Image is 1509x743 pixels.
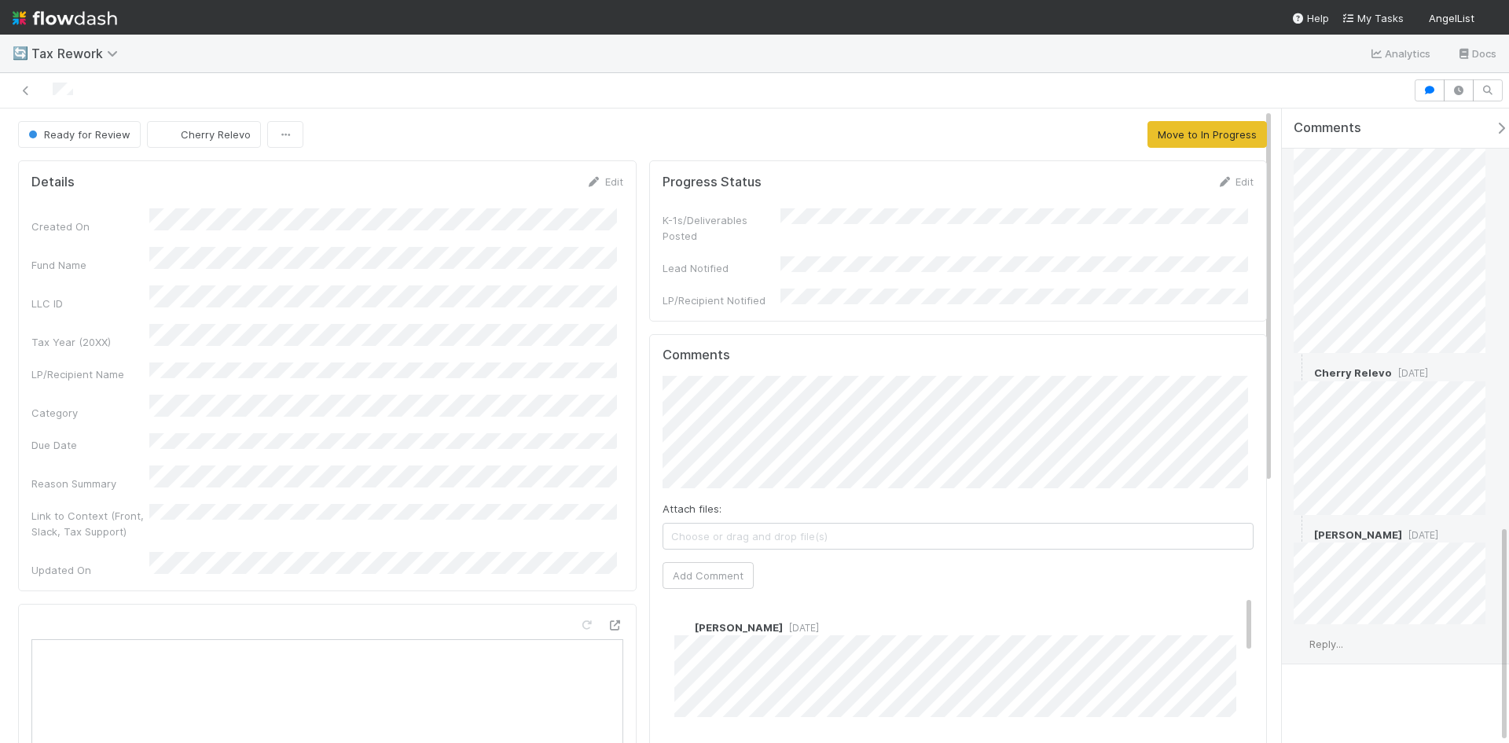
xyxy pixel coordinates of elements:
div: LP/Recipient Notified [663,292,780,308]
button: Cherry Relevo [147,121,261,148]
span: Choose or drag and drop file(s) [663,524,1254,549]
div: LP/Recipient Name [31,366,149,382]
div: Created On [31,219,149,234]
div: Link to Context (Front, Slack, Tax Support) [31,508,149,539]
label: Attach files: [663,501,721,517]
span: Comments [1294,120,1361,136]
a: Docs [1456,44,1496,63]
h5: Progress Status [663,175,762,190]
div: Category [31,405,149,421]
h5: Details [31,175,75,190]
button: Add Comment [663,562,754,589]
img: logo-inverted-e16ddd16eac7371096b0.svg [13,5,117,31]
div: Updated On [31,562,149,578]
span: [PERSON_NAME] [1314,528,1402,541]
button: Move to In Progress [1147,121,1267,148]
span: [DATE] [1402,529,1438,541]
a: My Tasks [1342,10,1404,26]
a: Analytics [1369,44,1431,63]
img: avatar_04ed6c9e-3b93-401c-8c3a-8fad1b1fc72c.png [674,620,690,635]
span: Tax Rework [31,46,126,61]
span: [DATE] [783,622,819,634]
div: Tax Year (20XX) [31,334,149,350]
span: [PERSON_NAME] [695,621,783,634]
span: [DATE] [1392,367,1428,379]
span: My Tasks [1342,12,1404,24]
div: Reason Summary [31,476,149,491]
img: avatar_1c2f0edd-858e-4812-ac14-2a8986687c67.png [1294,366,1309,381]
img: avatar_1c2f0edd-858e-4812-ac14-2a8986687c67.png [1294,636,1309,652]
img: avatar_1c2f0edd-858e-4812-ac14-2a8986687c67.png [160,127,176,142]
button: Ready for Review [18,121,141,148]
span: AngelList [1429,12,1474,24]
span: Reply... [1309,638,1343,650]
img: avatar_04ed6c9e-3b93-401c-8c3a-8fad1b1fc72c.png [1294,527,1309,543]
span: 🔄 [13,46,28,60]
span: Cherry Relevo [181,128,251,141]
div: Lead Notified [663,260,780,276]
h5: Comments [663,348,1254,363]
span: Ready for Review [25,128,130,141]
div: K-1s/Deliverables Posted [663,212,780,244]
a: Edit [586,175,623,188]
div: LLC ID [31,296,149,311]
img: avatar_1c2f0edd-858e-4812-ac14-2a8986687c67.png [1481,11,1496,27]
span: Cherry Relevo [1314,366,1392,379]
div: Fund Name [31,257,149,273]
div: Due Date [31,437,149,453]
a: Edit [1217,175,1254,188]
div: Help [1291,10,1329,26]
